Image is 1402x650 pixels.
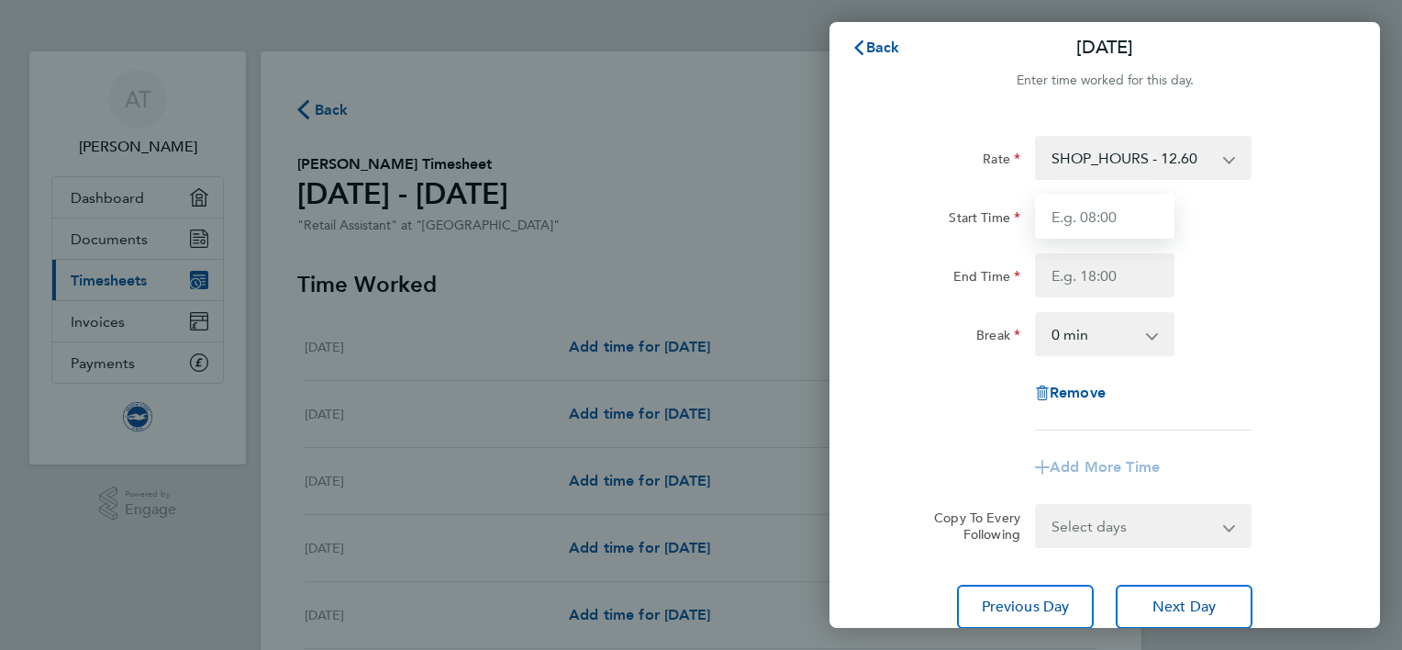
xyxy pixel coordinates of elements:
[949,209,1020,231] label: Start Time
[1076,35,1133,61] p: [DATE]
[976,327,1020,349] label: Break
[1152,598,1216,616] span: Next Day
[957,585,1094,629] button: Previous Day
[982,598,1070,616] span: Previous Day
[1035,386,1106,400] button: Remove
[829,70,1380,92] div: Enter time worked for this day.
[1035,253,1174,297] input: E.g. 18:00
[919,510,1020,543] label: Copy To Every Following
[1116,585,1252,629] button: Next Day
[833,29,918,66] button: Back
[953,268,1020,290] label: End Time
[866,39,900,56] span: Back
[1050,384,1106,401] span: Remove
[1035,195,1174,239] input: E.g. 08:00
[983,151,1020,173] label: Rate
